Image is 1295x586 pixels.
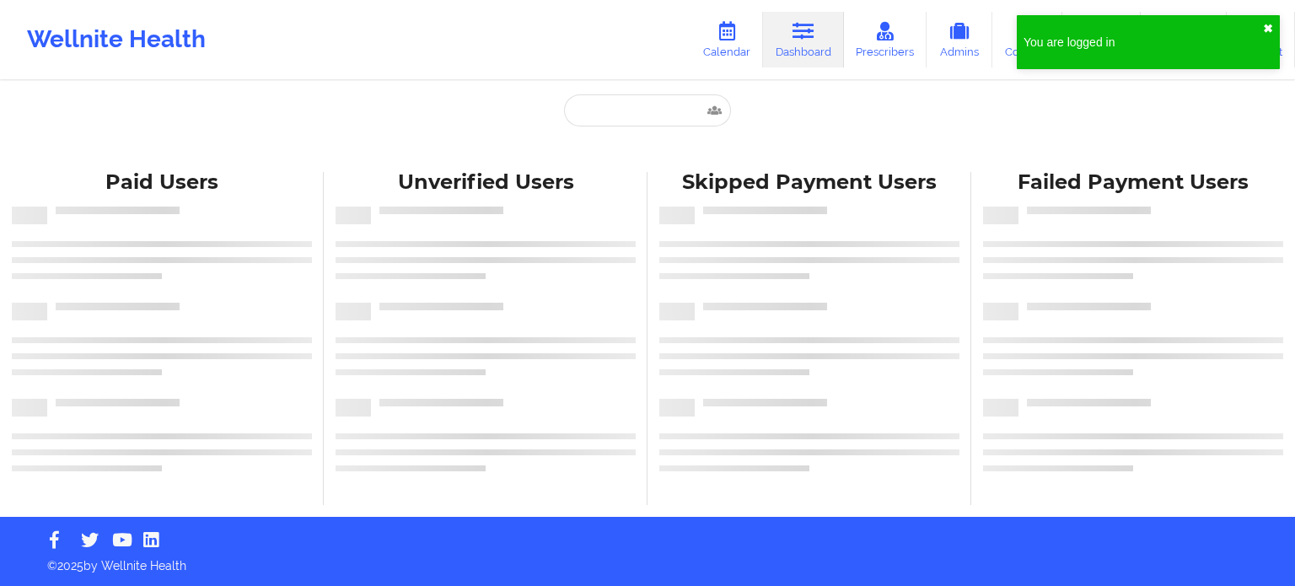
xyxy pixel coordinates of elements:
div: Skipped Payment Users [659,169,959,196]
a: Calendar [690,12,763,67]
div: Unverified Users [336,169,636,196]
p: © 2025 by Wellnite Health [35,546,1260,574]
a: Admins [927,12,992,67]
a: Prescribers [844,12,927,67]
a: Dashboard [763,12,844,67]
a: Coaches [992,12,1062,67]
div: Failed Payment Users [983,169,1283,196]
button: close [1263,22,1273,35]
div: You are logged in [1024,34,1263,51]
div: Paid Users [12,169,312,196]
